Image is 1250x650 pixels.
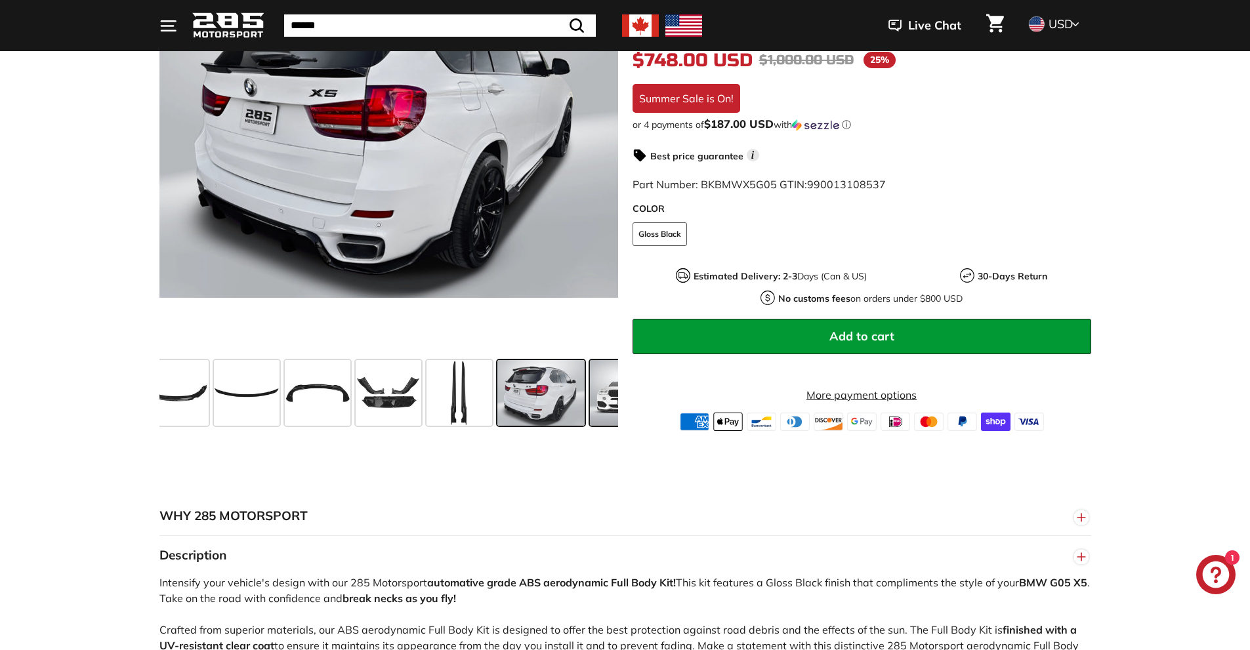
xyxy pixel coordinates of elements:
img: google_pay [847,413,877,431]
a: More payment options [633,387,1091,403]
span: USD [1049,16,1073,31]
button: Live Chat [871,9,978,42]
p: on orders under $800 USD [778,292,963,306]
strong: 30-Days Return [978,270,1047,282]
span: Add to cart [829,329,894,344]
span: Part Number: BKBMWX5G05 GTIN: [633,178,886,191]
img: diners_club [780,413,810,431]
img: apple_pay [713,413,743,431]
strong: Best price guarantee [650,150,743,162]
div: or 4 payments of with [633,118,1091,131]
img: Logo_285_Motorsport_areodynamics_components [192,10,264,41]
span: 990013108537 [807,178,886,191]
span: $1,000.00 USD [759,52,854,68]
strong: No customs fees [778,293,850,304]
strong: break necks as you fly! [343,592,456,605]
img: shopify_pay [981,413,1010,431]
img: Sezzle [792,119,839,131]
img: american_express [680,413,709,431]
button: Add to cart [633,319,1091,354]
div: Summer Sale is On! [633,84,740,113]
img: master [914,413,944,431]
span: 25% [864,52,896,68]
img: discover [814,413,843,431]
label: COLOR [633,202,1091,216]
strong: BMW G05 X5 [1019,576,1087,589]
img: visa [1014,413,1044,431]
strong: Estimated Delivery: 2-3 [694,270,797,282]
button: WHY 285 MOTORSPORT [159,497,1091,536]
span: i [747,149,759,161]
div: or 4 payments of$187.00 USDwithSezzle Click to learn more about Sezzle [633,118,1091,131]
img: bancontact [747,413,776,431]
strong: automative grade ABS aerodynamic Full Body Kit! [427,576,676,589]
span: $187.00 USD [704,117,774,131]
a: Cart [978,3,1012,48]
inbox-online-store-chat: Shopify online store chat [1192,555,1240,598]
span: $748.00 USD [633,49,753,71]
span: Live Chat [908,17,961,34]
img: ideal [881,413,910,431]
button: Description [159,536,1091,575]
img: paypal [948,413,977,431]
input: Search [284,14,596,37]
p: Days (Can & US) [694,270,867,283]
